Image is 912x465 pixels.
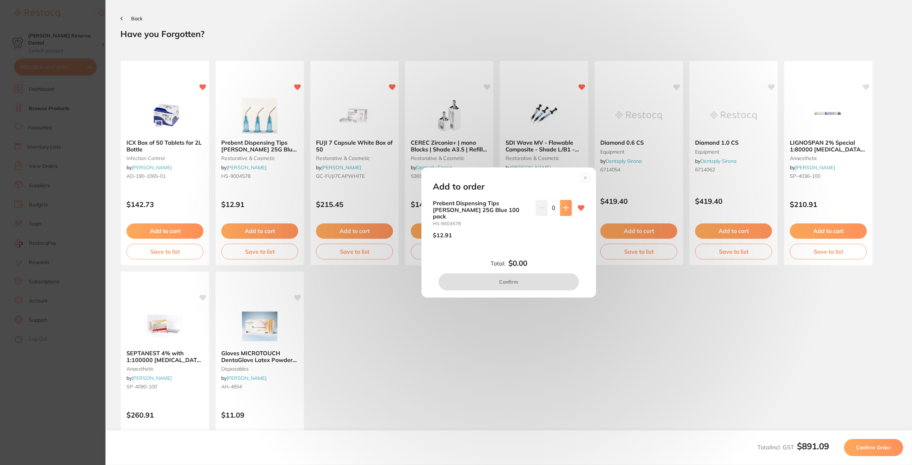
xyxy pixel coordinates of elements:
[508,259,527,268] b: $0.00
[433,232,452,238] p: $12.91
[491,260,506,267] label: Total:
[433,200,530,219] b: Prebent Dispensing Tips [PERSON_NAME] 25G Blue 100 pack
[439,273,579,290] button: Confirm
[433,221,530,226] small: HS-9004578
[433,182,484,192] h2: Add to order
